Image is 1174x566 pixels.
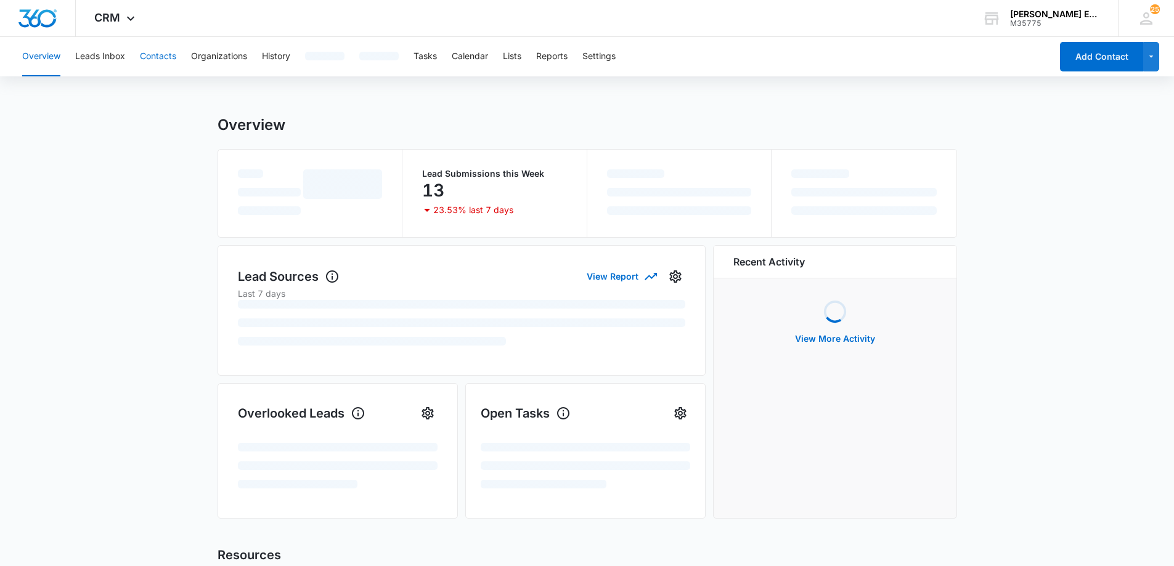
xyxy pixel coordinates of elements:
[262,37,290,76] button: History
[191,37,247,76] button: Organizations
[536,37,568,76] button: Reports
[140,37,176,76] button: Contacts
[422,180,444,200] p: 13
[1060,42,1143,71] button: Add Contact
[666,267,685,286] button: Settings
[218,116,285,134] h1: Overview
[503,37,521,76] button: Lists
[1150,4,1160,14] span: 25
[422,169,567,178] p: Lead Submissions this Week
[94,11,120,24] span: CRM
[1150,4,1160,14] div: notifications count
[783,324,887,354] button: View More Activity
[582,37,616,76] button: Settings
[587,265,656,287] button: View Report
[238,267,340,286] h1: Lead Sources
[238,287,685,300] p: Last 7 days
[452,37,488,76] button: Calendar
[433,206,513,214] p: 23.53% last 7 days
[481,404,571,422] h1: Open Tasks
[671,403,690,423] button: Settings
[238,404,365,422] h1: Overlooked Leads
[218,546,957,564] h2: Resources
[418,403,438,423] button: Settings
[414,37,437,76] button: Tasks
[1010,19,1100,28] div: account id
[733,254,805,269] h6: Recent Activity
[75,37,125,76] button: Leads Inbox
[22,37,60,76] button: Overview
[1010,9,1100,19] div: account name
